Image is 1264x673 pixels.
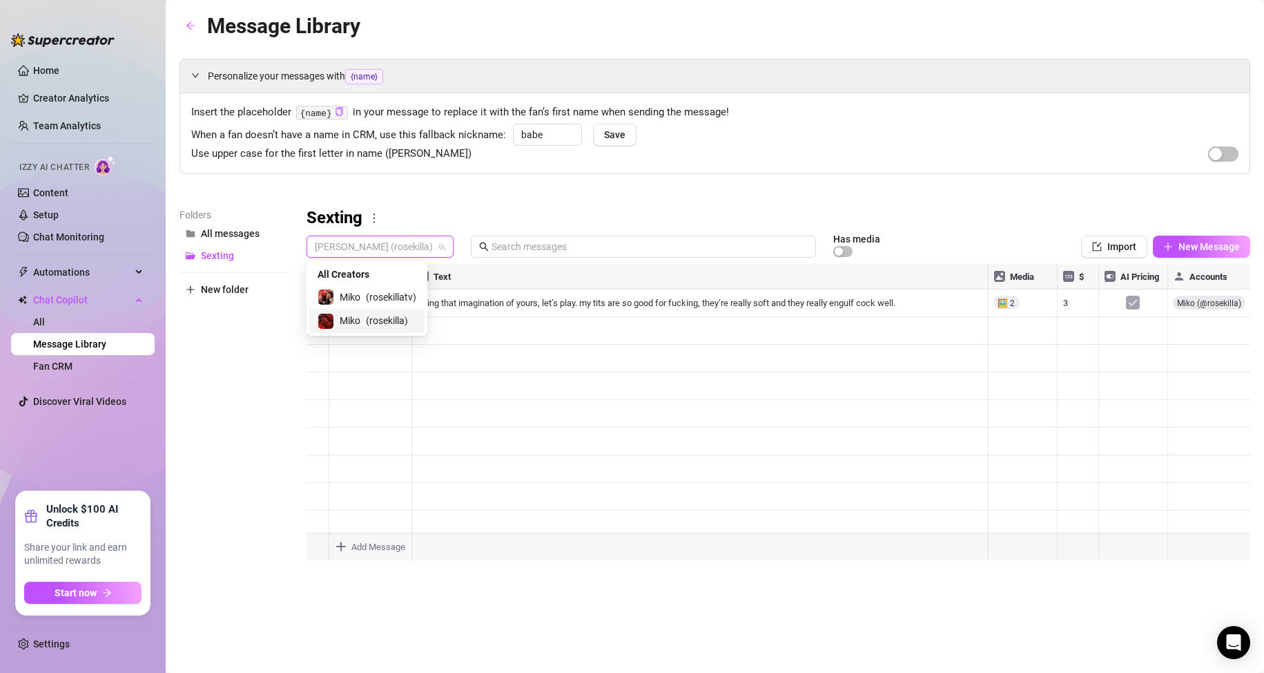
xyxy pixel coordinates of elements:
span: Personalize your messages with [208,68,1238,84]
a: Fan CRM [33,361,72,372]
span: When a fan doesn’t have a name in CRM, use this fallback nickname: [191,127,506,144]
h3: Sexting [307,207,362,229]
button: Start nowarrow-right [24,582,142,604]
span: Miko [340,313,360,328]
span: gift [24,509,38,523]
img: logo-BBDzfeDw.svg [11,33,115,47]
a: Chat Monitoring [33,231,104,243]
a: Content [33,187,68,198]
span: Import [1107,241,1136,252]
a: Settings [33,638,70,650]
a: Creator Analytics [33,87,144,109]
span: search [479,242,489,252]
span: thunderbolt [18,267,29,278]
span: New folder [201,284,249,295]
span: ( rosekilla ) [366,313,408,328]
span: plus [186,285,195,294]
button: New folder [179,278,290,301]
a: Message Library [33,339,106,350]
code: {name} [296,106,348,120]
span: Start now [55,587,97,598]
article: Message Library [207,10,360,42]
img: Miko [318,290,333,305]
span: arrow-right [102,588,112,598]
button: Import [1081,236,1147,258]
span: Miko (rosekilla) [315,236,445,257]
span: Izzy AI Chatter [19,161,89,174]
a: Team Analytics [33,120,101,131]
span: plus [1163,242,1173,252]
span: Use upper case for the first letter in name ([PERSON_NAME]) [191,146,471,162]
span: folder [186,229,195,238]
span: {name} [345,69,383,84]
span: All Creators [318,267,369,282]
span: copy [335,107,344,116]
img: Miko [318,314,333,329]
span: Miko [340,290,360,305]
img: AI Chatter [95,155,116,176]
img: Chat Copilot [18,295,27,305]
a: Setup [33,209,59,220]
span: arrow-left [186,21,195,30]
a: Home [33,65,59,76]
span: more [368,212,380,225]
span: Save [604,129,625,140]
span: team [438,243,446,251]
span: New Message [1178,241,1240,252]
article: Folders [179,207,290,222]
input: Search messages [492,239,808,254]
button: Sexting [179,245,290,267]
div: Open Intercom Messenger [1217,626,1250,659]
button: New Message [1153,236,1250,258]
span: Share your link and earn unlimited rewards [24,541,142,568]
span: import [1092,242,1102,252]
span: ( rosekillatv ) [366,290,416,305]
span: Insert the placeholder in your message to replace it with the fan’s first name when sending the m... [191,104,1238,121]
button: All messages [179,222,290,245]
div: Personalize your messages with{name} [180,59,1250,93]
span: folder-open [186,251,195,260]
button: Click to Copy [335,107,344,117]
span: expanded [191,71,200,79]
span: Sexting [201,250,234,261]
a: All [33,316,45,328]
span: Chat Copilot [33,289,131,311]
button: Save [593,124,636,146]
article: Has media [833,235,880,243]
a: Discover Viral Videos [33,396,126,407]
span: All messages [201,228,260,239]
strong: Unlock $100 AI Credits [46,502,142,530]
span: Automations [33,261,131,283]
